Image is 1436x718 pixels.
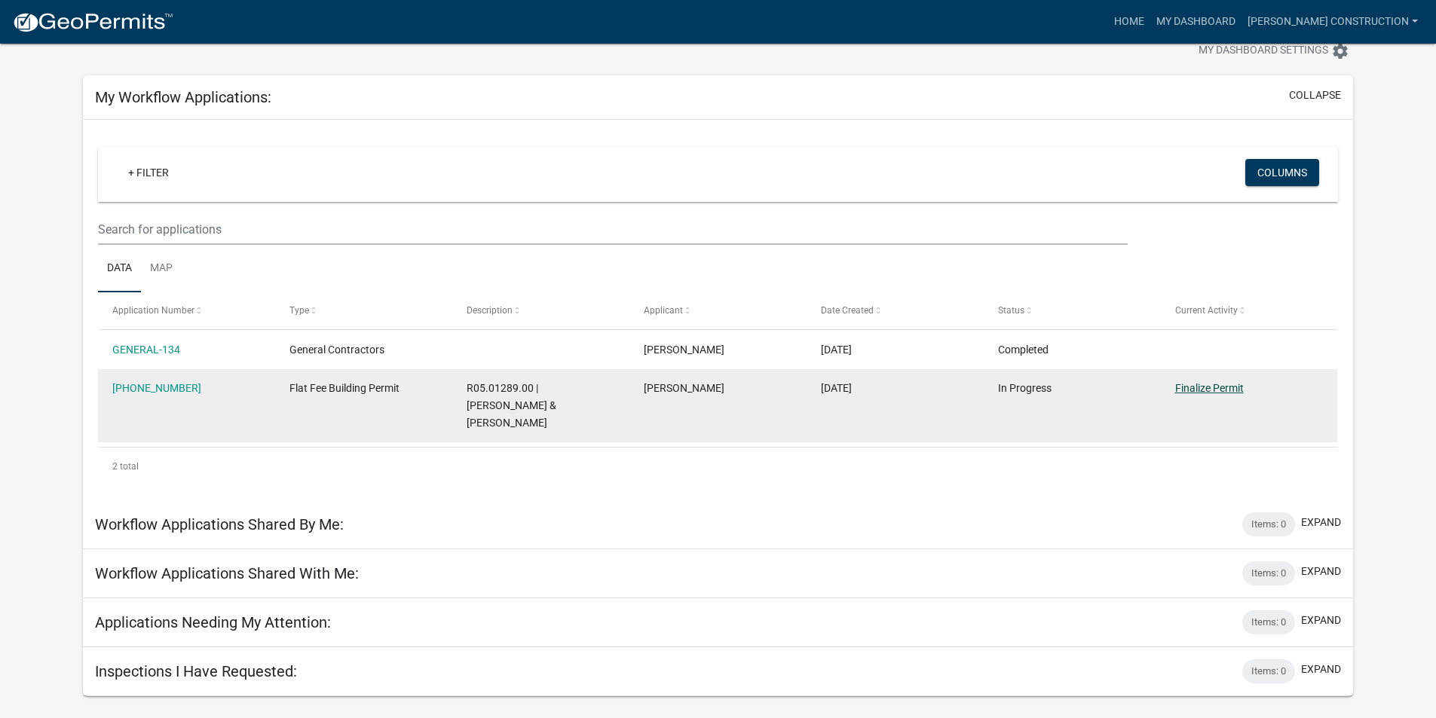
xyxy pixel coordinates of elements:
input: Search for applications [98,214,1127,245]
i: settings [1331,42,1349,60]
span: 08/19/2025 [821,344,852,356]
span: Current Activity [1175,305,1238,316]
h5: Applications Needing My Attention: [95,613,331,631]
span: Date Created [821,305,874,316]
div: Items: 0 [1242,610,1295,634]
a: Finalize Permit [1175,382,1244,394]
datatable-header-cell: Applicant [629,292,807,328]
a: Map [141,245,182,293]
button: expand [1301,564,1341,579]
span: Description [467,305,513,316]
span: My Dashboard Settings [1199,42,1328,60]
datatable-header-cell: Type [275,292,452,328]
h5: My Workflow Applications: [95,88,271,106]
button: collapse [1289,87,1341,103]
a: + Filter [116,159,181,186]
button: expand [1301,613,1341,628]
span: In Progress [998,382,1052,394]
span: 08/19/2025 [821,382,852,394]
div: collapse [83,120,1353,500]
span: Application Number [112,305,194,316]
span: Joe Fitch [644,382,724,394]
span: Status [998,305,1024,316]
span: R05.01289.00 | KENT S & KATHLEEN M JEFFERY [467,382,556,429]
span: Type [289,305,309,316]
a: [PHONE_NUMBER] [112,382,201,394]
button: expand [1301,515,1341,530]
h5: Inspections I Have Requested: [95,662,297,680]
span: Joe Fitch [644,344,724,356]
h5: Workflow Applications Shared By Me: [95,515,344,533]
button: My Dashboard Settingssettings [1186,36,1361,66]
div: Items: 0 [1242,512,1295,536]
span: Flat Fee Building Permit [289,382,400,394]
a: My Dashboard [1150,8,1242,36]
a: Home [1108,8,1150,36]
a: Data [98,245,141,293]
div: 2 total [98,448,1338,485]
datatable-header-cell: Date Created [807,292,984,328]
a: GENERAL-134 [112,344,180,356]
button: Columns [1245,159,1319,186]
datatable-header-cell: Status [983,292,1160,328]
span: General Contractors [289,344,384,356]
a: [PERSON_NAME] Construction [1242,8,1424,36]
span: Applicant [644,305,683,316]
datatable-header-cell: Application Number [98,292,275,328]
button: expand [1301,661,1341,677]
div: Items: 0 [1242,659,1295,683]
div: Items: 0 [1242,561,1295,585]
h5: Workflow Applications Shared With Me: [95,564,359,582]
datatable-header-cell: Description [452,292,629,328]
datatable-header-cell: Current Activity [1160,292,1337,328]
span: Completed [998,344,1049,356]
